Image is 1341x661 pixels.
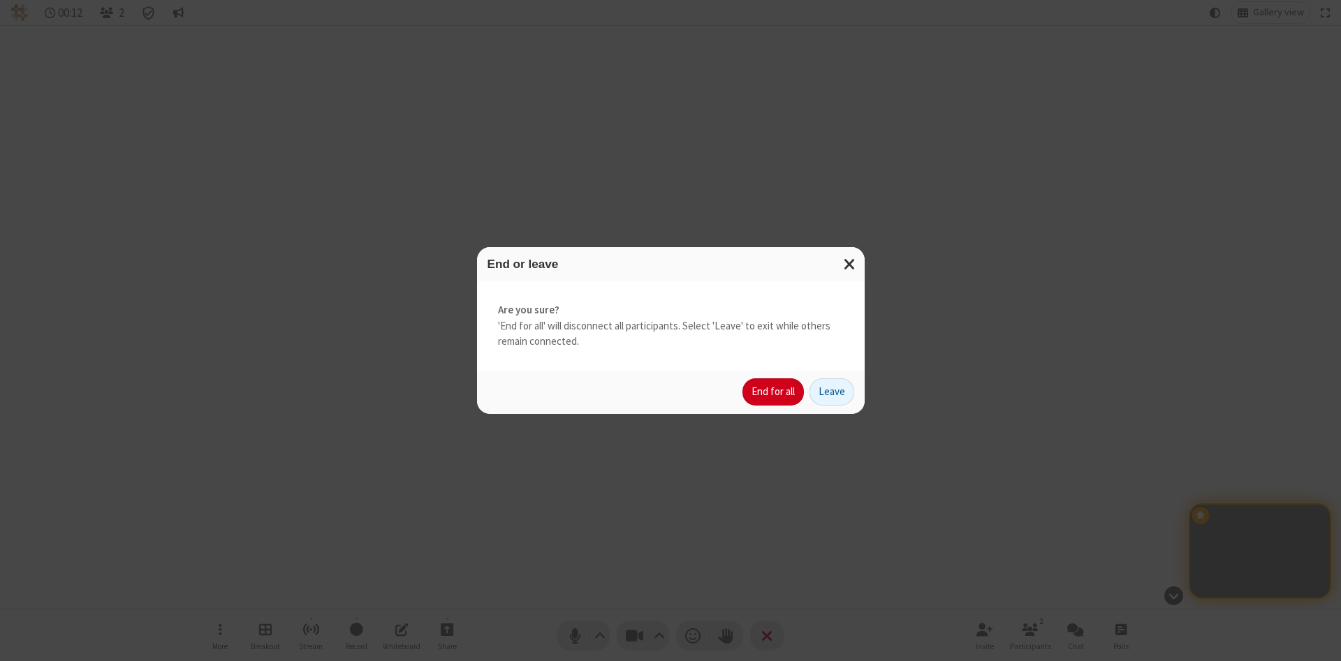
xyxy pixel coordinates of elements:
strong: Are you sure? [498,302,844,318]
button: Close modal [835,247,865,281]
div: 'End for all' will disconnect all participants. Select 'Leave' to exit while others remain connec... [477,281,865,371]
h3: End or leave [488,258,854,271]
button: End for all [742,378,804,406]
button: Leave [809,378,854,406]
